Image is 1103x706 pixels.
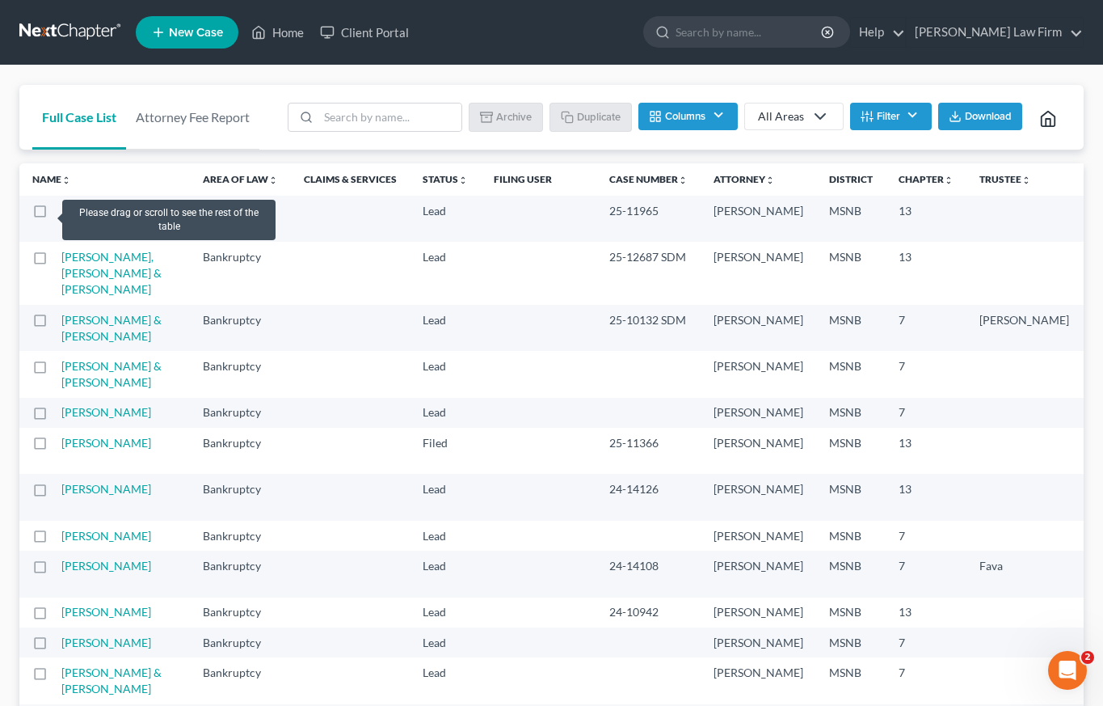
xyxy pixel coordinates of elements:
div: All Areas [758,108,804,125]
iframe: Intercom live chat [1048,651,1087,690]
td: Filed [410,428,481,474]
td: Lead [410,551,481,597]
td: [PERSON_NAME] [701,474,816,520]
a: [PERSON_NAME] [61,482,151,496]
i: unfold_more [458,175,468,185]
td: 7 [886,628,966,657]
td: [PERSON_NAME] [701,521,816,551]
td: [PERSON_NAME] [701,351,816,397]
td: 13 [886,474,966,520]
td: MSNB [816,551,886,597]
td: MSNB [816,305,886,351]
i: unfold_more [678,175,688,185]
i: unfold_more [944,175,954,185]
a: [PERSON_NAME] [61,405,151,419]
td: Bankruptcy [190,196,291,242]
td: Lead [410,398,481,428]
td: MSNB [816,474,886,520]
td: Bankruptcy [190,398,291,428]
td: MSNB [816,657,886,704]
a: [PERSON_NAME] [61,436,151,450]
td: [PERSON_NAME] [701,551,816,597]
a: Statusunfold_more [423,173,468,185]
td: [PERSON_NAME] [701,242,816,304]
a: [PERSON_NAME] [61,559,151,573]
td: Bankruptcy [190,305,291,351]
td: 7 [886,398,966,428]
a: [PERSON_NAME] & [PERSON_NAME] [61,666,162,695]
td: Lead [410,242,481,304]
a: Nameunfold_more [32,173,71,185]
td: MSNB [816,398,886,428]
a: Case Numberunfold_more [609,173,688,185]
a: Home [243,18,312,47]
a: [PERSON_NAME], [PERSON_NAME] & [PERSON_NAME] [61,250,162,296]
td: MSNB [816,598,886,628]
a: Chapterunfold_more [899,173,954,185]
a: Area of Lawunfold_more [203,173,278,185]
th: Filing User [481,163,596,196]
td: 13 [886,428,966,474]
i: unfold_more [765,175,775,185]
a: [PERSON_NAME] [61,529,151,543]
td: MSNB [816,196,886,242]
td: MSNB [816,628,886,657]
a: [PERSON_NAME] [61,636,151,649]
a: Help [851,18,905,47]
td: Bankruptcy [190,598,291,628]
td: Lead [410,351,481,397]
button: Filter [850,103,932,130]
td: 7 [886,657,966,704]
td: [PERSON_NAME] [701,657,816,704]
input: Search by name... [676,17,823,47]
td: Lead [410,196,481,242]
div: Please drag or scroll to see the rest of the table [62,200,275,240]
td: Bankruptcy [190,428,291,474]
td: Bankruptcy [190,474,291,520]
a: Attorney Fee Report [126,85,259,150]
td: Lead [410,598,481,628]
td: 13 [886,196,966,242]
td: 25-12687 SDM [596,242,701,304]
td: [PERSON_NAME] [701,305,816,351]
td: Fava [966,551,1082,597]
td: Bankruptcy [190,628,291,657]
a: Full Case List [32,85,126,150]
span: 2 [1081,651,1094,664]
a: [PERSON_NAME] & [PERSON_NAME] [61,313,162,343]
a: [PERSON_NAME] [61,605,151,619]
td: 24-10942 [596,598,701,628]
input: Search by name... [318,104,461,131]
button: Download [938,103,1022,130]
td: 24-14126 [596,474,701,520]
td: Lead [410,521,481,551]
td: 7 [886,521,966,551]
th: District [816,163,886,196]
i: unfold_more [268,175,278,185]
td: Bankruptcy [190,551,291,597]
td: Lead [410,305,481,351]
td: 7 [886,305,966,351]
td: [PERSON_NAME] [701,398,816,428]
a: [PERSON_NAME] & [PERSON_NAME] [61,359,162,389]
span: Download [965,110,1012,123]
td: 25-10132 SDM [596,305,701,351]
td: MSNB [816,521,886,551]
button: Columns [638,103,737,130]
td: Bankruptcy [190,242,291,304]
td: 24-14108 [596,551,701,597]
a: Client Portal [312,18,417,47]
th: Claims & Services [291,163,410,196]
td: 25-11366 [596,428,701,474]
a: [PERSON_NAME] Law Firm [907,18,1083,47]
td: [PERSON_NAME] [966,305,1082,351]
td: Bankruptcy [190,657,291,704]
td: [PERSON_NAME] [701,196,816,242]
span: New Case [169,27,223,39]
a: Trusteeunfold_more [979,173,1031,185]
i: unfold_more [61,175,71,185]
td: [PERSON_NAME] [701,628,816,657]
td: Lead [410,628,481,657]
td: Bankruptcy [190,521,291,551]
td: MSNB [816,242,886,304]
